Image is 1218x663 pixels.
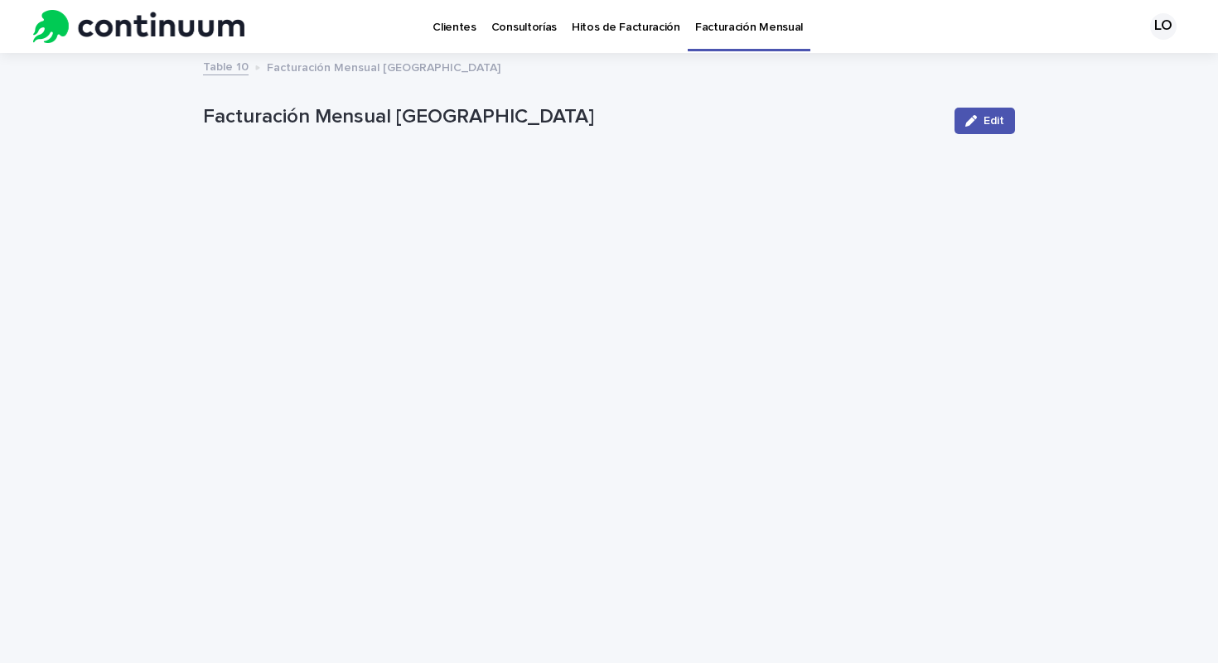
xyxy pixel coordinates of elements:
[984,115,1004,127] span: Edit
[203,105,941,129] p: Facturación Mensual [GEOGRAPHIC_DATA]
[33,10,244,43] img: tu8iVZLBSFSnlyF4Um45
[267,57,500,75] p: Facturación Mensual [GEOGRAPHIC_DATA]
[955,108,1015,134] button: Edit
[1150,13,1177,40] div: LO
[203,56,249,75] a: Table 10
